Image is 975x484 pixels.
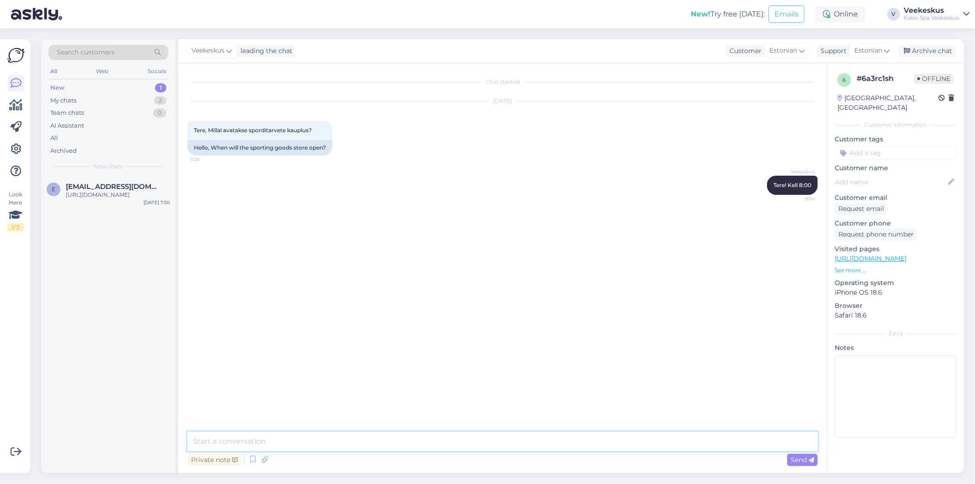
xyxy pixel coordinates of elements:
div: leading the chat [237,46,293,56]
div: Customer [726,46,762,56]
div: All [48,65,59,77]
div: # 6a3rc1sh [857,73,914,84]
div: Request phone number [835,228,917,241]
input: Add a tag [835,146,957,160]
div: 1 [155,83,166,92]
div: 0 [153,108,166,118]
div: Archive chat [898,45,956,57]
span: Estonian [769,46,797,56]
p: Notes [835,343,957,353]
p: Customer name [835,163,957,173]
div: Team chats [50,108,84,118]
div: AI Assistant [50,121,84,130]
div: 2 [154,96,166,105]
a: VeekeskusKales Spa Veekeskus [904,7,970,22]
span: emmainarivaarala@gmail.com [66,183,161,191]
div: Online [815,6,865,22]
div: 1 / 3 [7,223,24,231]
div: [DATE] 7:50 [144,199,170,206]
p: See more ... [835,266,957,274]
p: iPhone OS 18.6 [835,288,957,297]
div: Look Here [7,190,24,231]
span: Offline [914,74,954,84]
p: Customer email [835,193,957,203]
p: Safari 18.6 [835,311,957,320]
div: Veekeskus [904,7,959,14]
span: New chats [94,162,123,171]
div: Hello, When will the sporting goods store open? [187,140,332,156]
div: Support [817,46,847,56]
div: Archived [50,146,77,156]
span: Tere! Kell 8:00 [773,182,811,188]
p: Customer tags [835,134,957,144]
p: Customer phone [835,219,957,228]
div: Customer information [835,121,957,129]
a: [URL][DOMAIN_NAME] [835,254,906,263]
p: Operating system [835,278,957,288]
span: 7:28 [190,156,224,163]
span: Send [791,456,814,464]
span: Tere, Millal avatakse sporditarvete kauplus? [194,127,312,134]
div: [URL][DOMAIN_NAME] [66,191,170,199]
input: Add name [835,177,946,187]
span: Search customers [57,48,115,57]
button: Emails [768,5,805,23]
div: New [50,83,64,92]
div: My chats [50,96,76,105]
p: Browser [835,301,957,311]
div: V [887,8,900,21]
div: All [50,134,58,143]
div: Web [95,65,111,77]
span: Veekeskus [192,46,224,56]
span: 6 [843,76,846,83]
p: Visited pages [835,244,957,254]
b: New! [691,10,710,18]
div: Kales Spa Veekeskus [904,14,959,22]
div: Try free [DATE]: [691,9,765,20]
div: [GEOGRAPHIC_DATA], [GEOGRAPHIC_DATA] [837,93,938,113]
div: Private note [187,454,241,466]
div: Chat started [187,78,818,86]
div: Extra [835,329,957,338]
span: e [52,186,55,193]
img: Askly Logo [7,47,25,64]
span: Estonian [854,46,882,56]
span: 9:04 [781,195,815,202]
div: [DATE] [187,97,818,105]
div: Socials [146,65,168,77]
div: Request email [835,203,888,215]
span: Veekeskus [781,168,815,175]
